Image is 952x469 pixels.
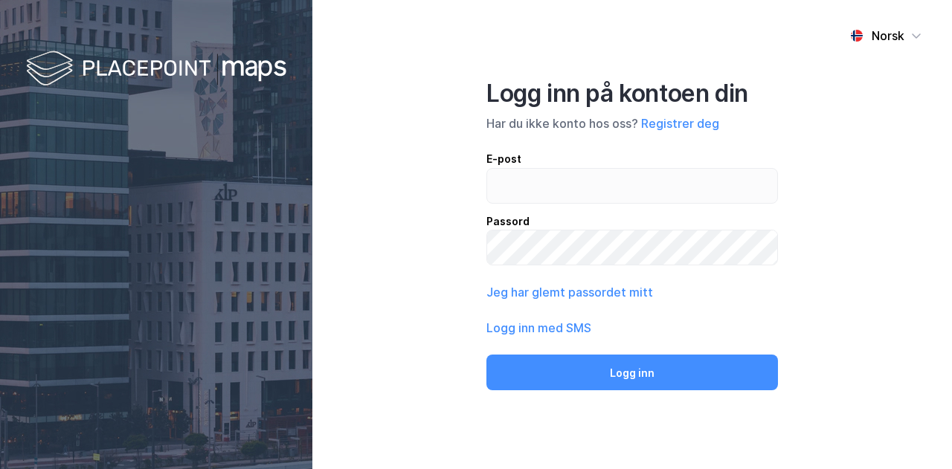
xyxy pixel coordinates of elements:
div: Logg inn på kontoen din [486,79,778,109]
button: Jeg har glemt passordet mitt [486,283,653,301]
button: Logg inn med SMS [486,319,591,337]
div: Passord [486,213,778,230]
img: logo-white.f07954bde2210d2a523dddb988cd2aa7.svg [26,48,286,91]
button: Logg inn [486,355,778,390]
div: Norsk [872,27,904,45]
div: E-post [486,150,778,168]
div: Har du ikke konto hos oss? [486,114,778,132]
button: Registrer deg [641,114,719,132]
